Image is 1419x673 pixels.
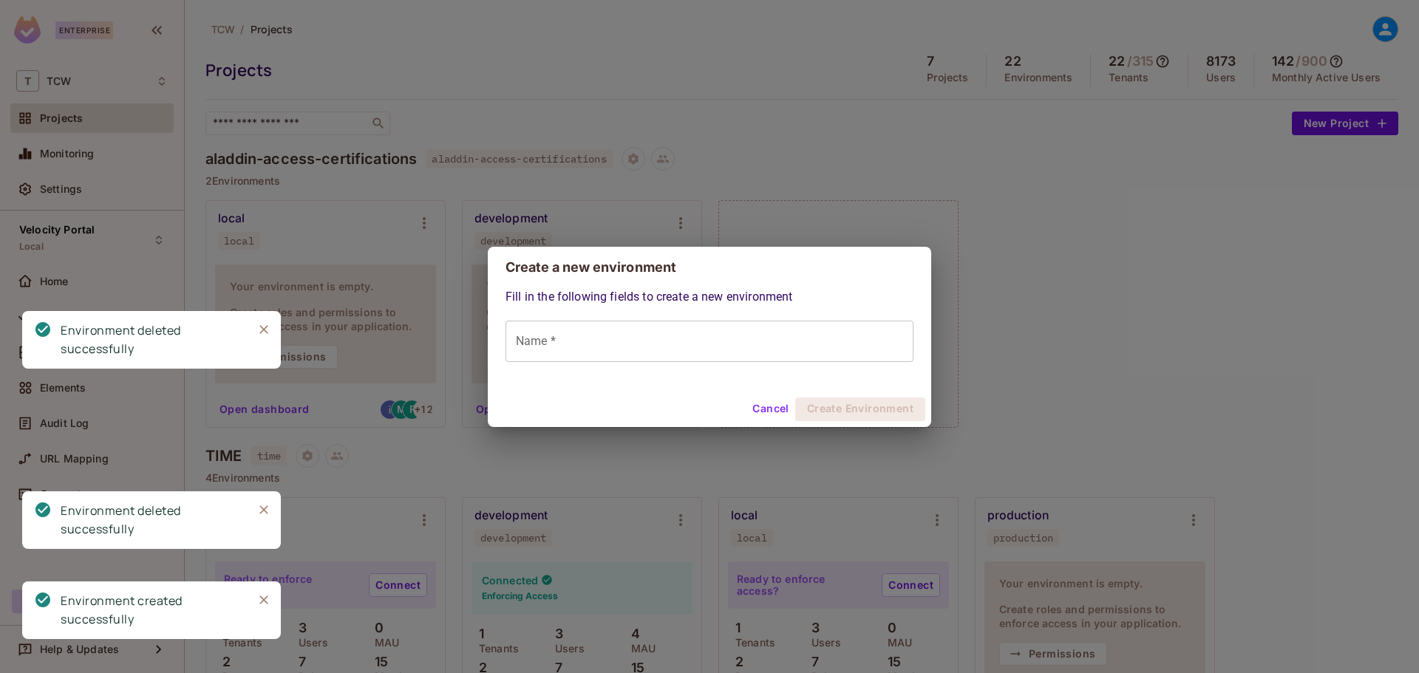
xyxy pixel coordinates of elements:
button: Cancel [746,397,794,421]
button: Create Environment [795,397,925,421]
button: Close [253,499,275,521]
h2: Create a new environment [488,247,931,288]
div: Environment created successfully [61,592,241,629]
button: Close [253,318,275,341]
div: Environment deleted successfully [61,502,241,539]
div: Fill in the following fields to create a new environment [506,288,913,362]
div: Environment deleted successfully [61,321,241,358]
button: Close [253,589,275,611]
